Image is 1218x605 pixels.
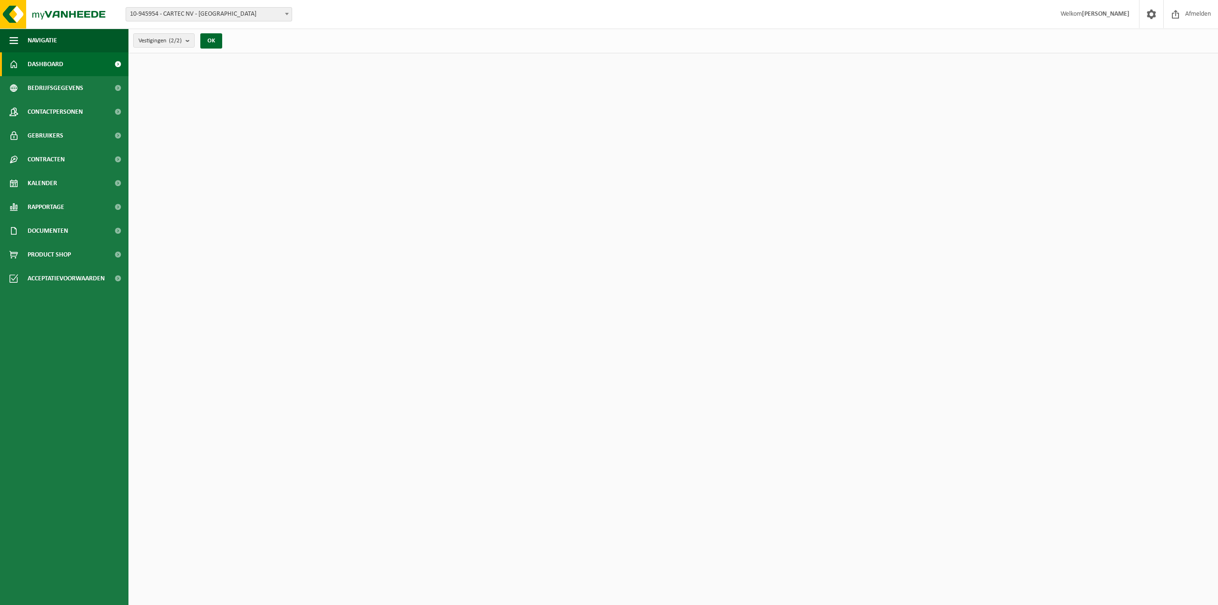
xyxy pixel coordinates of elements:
span: Kalender [28,171,57,195]
button: OK [200,33,222,49]
span: Gebruikers [28,124,63,148]
span: Documenten [28,219,68,243]
span: Bedrijfsgegevens [28,76,83,100]
span: Product Shop [28,243,71,267]
span: Contracten [28,148,65,171]
span: 10-945954 - CARTEC NV - VLEZENBEEK [126,7,292,21]
span: 10-945954 - CARTEC NV - VLEZENBEEK [126,8,292,21]
count: (2/2) [169,38,182,44]
span: Acceptatievoorwaarden [28,267,105,290]
strong: [PERSON_NAME] [1082,10,1130,18]
span: Dashboard [28,52,63,76]
span: Navigatie [28,29,57,52]
span: Vestigingen [138,34,182,48]
span: Contactpersonen [28,100,83,124]
span: Rapportage [28,195,64,219]
button: Vestigingen(2/2) [133,33,195,48]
